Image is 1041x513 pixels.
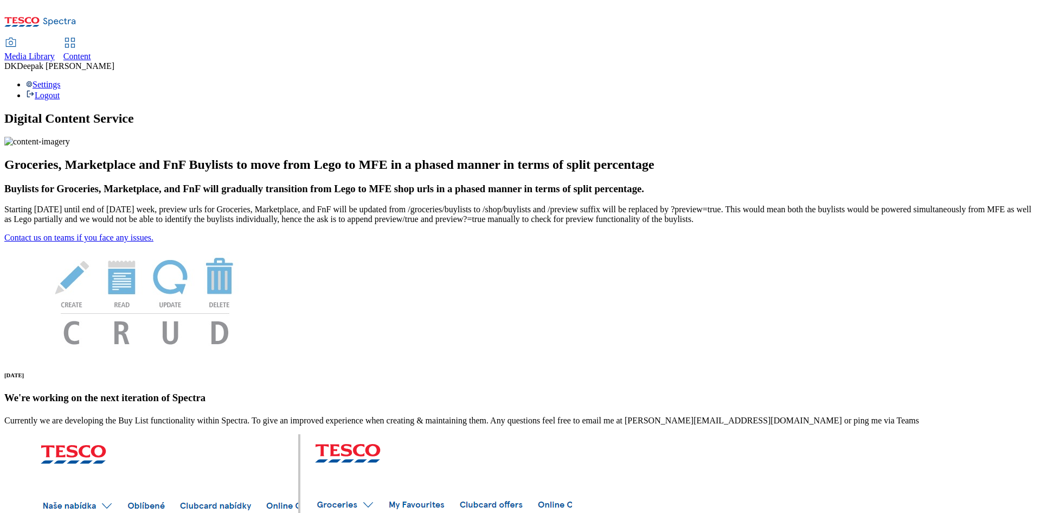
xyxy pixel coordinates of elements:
[4,392,1037,404] h3: We're working on the next iteration of Spectra
[4,61,17,71] span: DK
[4,205,1037,224] p: Starting [DATE] until end of [DATE] week, preview urls for Groceries, Marketplace, and FnF will b...
[4,137,70,147] img: content-imagery
[4,233,153,242] a: Contact us on teams if you face any issues.
[4,243,286,356] img: News Image
[4,52,55,61] span: Media Library
[4,372,1037,378] h6: [DATE]
[4,39,55,61] a: Media Library
[26,91,60,100] a: Logout
[4,157,1037,172] h2: Groceries, Marketplace and FnF Buylists to move from Lego to MFE in a phased manner in terms of s...
[26,80,61,89] a: Settings
[4,416,1037,426] p: Currently we are developing the Buy List functionality within Spectra. To give an improved experi...
[17,61,114,71] span: Deepak [PERSON_NAME]
[63,39,91,61] a: Content
[4,111,1037,126] h1: Digital Content Service
[4,183,1037,195] h3: Buylists for Groceries, Marketplace, and FnF will gradually transition from Lego to MFE shop urls...
[63,52,91,61] span: Content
